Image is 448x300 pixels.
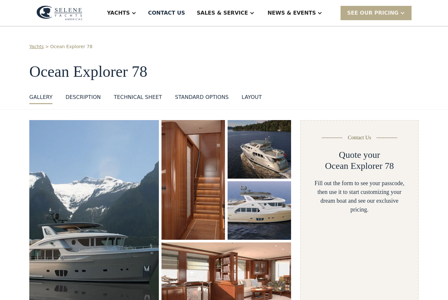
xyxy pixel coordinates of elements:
[347,9,399,17] div: SEE Our Pricing
[65,93,101,104] a: DESCRIPTION
[242,93,262,101] div: layout
[325,160,394,171] h2: Ocean Explorer 78
[341,6,412,20] div: SEE Our Pricing
[114,93,162,104] a: Technical sheet
[29,63,419,80] h1: Ocean Explorer 78
[268,9,316,17] div: News & EVENTS
[29,93,52,104] a: GALLERY
[311,179,408,214] div: Fill out the form to see your passcode, then use it to start customizing your dream boat and see ...
[197,9,248,17] div: Sales & Service
[161,120,225,240] a: open lightbox
[65,93,101,101] div: DESCRIPTION
[114,93,162,101] div: Technical sheet
[339,149,380,160] h2: Quote your
[148,9,185,17] div: Contact US
[242,93,262,104] a: layout
[29,93,52,101] div: GALLERY
[228,120,291,179] a: open lightbox
[29,43,44,50] a: Yachts
[107,9,130,17] div: Yachts
[45,43,49,50] div: >
[175,93,229,101] div: standard options
[348,134,371,142] div: Contact Us
[228,181,291,240] a: open lightbox
[36,6,82,20] img: logo
[175,93,229,104] a: standard options
[50,43,92,50] a: Ocean Explorer 78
